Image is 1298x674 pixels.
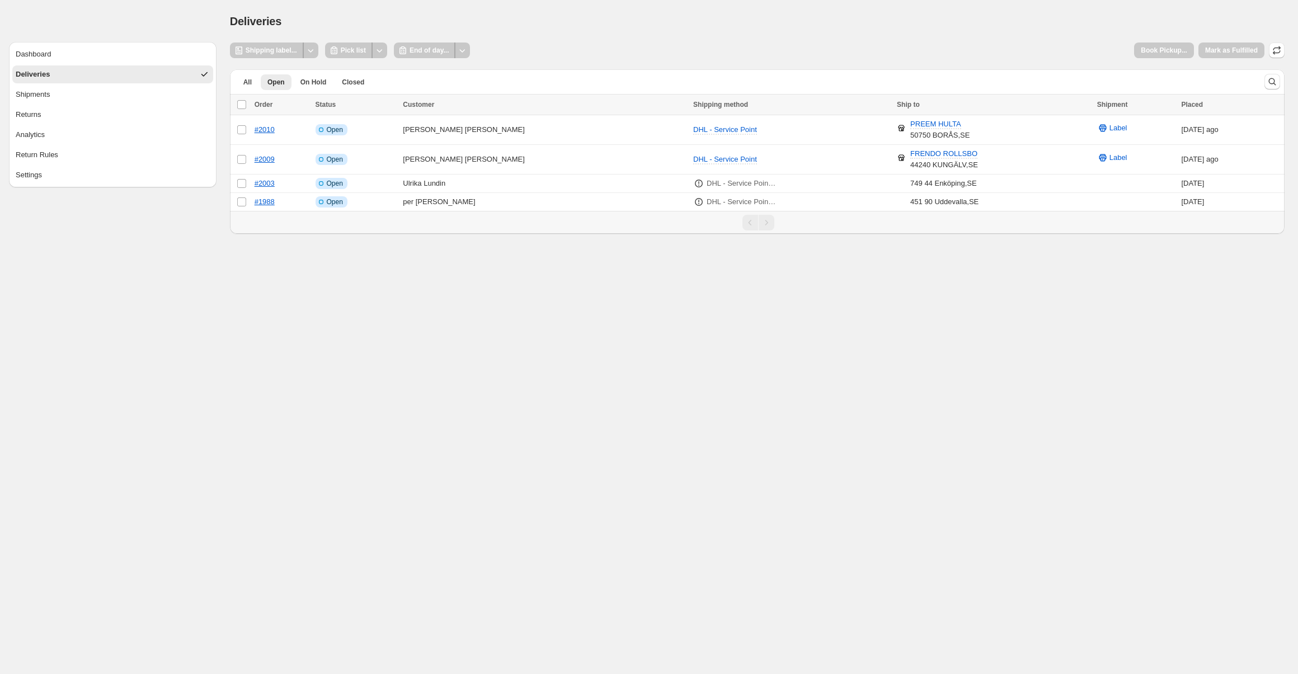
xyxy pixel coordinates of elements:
a: #1988 [255,197,275,206]
div: Dashboard [16,49,51,60]
span: Label [1109,152,1127,163]
a: #2003 [255,179,275,187]
time: Wednesday, September 3, 2025 at 5:25:07 AM [1181,197,1204,206]
button: Shipments [12,86,213,103]
span: Deliveries [230,15,282,27]
span: Order [255,101,273,109]
button: Label [1090,149,1134,167]
span: Ship to [897,101,920,109]
span: DHL - Service Point [693,155,757,163]
button: DHL - Service Point, ICA NÄRA [GEOGRAPHIC_DATA] (1.8 km) [700,175,783,192]
td: ago [1178,115,1285,145]
div: 50750 BORÅS , SE [910,119,970,141]
div: Returns [16,109,41,120]
a: #2010 [255,125,275,134]
button: Return Rules [12,146,213,164]
div: Analytics [16,129,45,140]
td: [PERSON_NAME] [PERSON_NAME] [399,115,690,145]
span: Open [327,197,343,206]
span: PREEM HULTA [910,120,961,129]
div: Settings [16,169,42,181]
span: Open [327,155,343,164]
div: 451 90 Uddevalla , SE [910,196,979,208]
td: [PERSON_NAME] [PERSON_NAME] [399,145,690,175]
span: FRENDO ROLLSBO [910,149,977,159]
span: On Hold [300,78,327,87]
time: Tuesday, September 16, 2025 at 9:48:51 AM [1181,155,1204,163]
div: Shipments [16,89,50,100]
span: Placed [1181,101,1203,109]
p: DHL - Service Point, TEMPO JACOBS MATCENTER (12.3 km) [707,196,777,208]
button: DHL - Service Point [686,150,764,168]
button: Settings [12,166,213,184]
time: Friday, September 12, 2025 at 2:11:23 PM [1181,179,1204,187]
button: Returns [12,106,213,124]
td: per [PERSON_NAME] [399,193,690,211]
td: Ulrika Lundin [399,175,690,193]
p: DHL - Service Point, ICA NÄRA [GEOGRAPHIC_DATA] (1.8 km) [707,178,777,189]
button: FRENDO ROLLSBO [904,145,984,163]
div: 749 44 Enköping , SE [910,178,977,189]
span: Status [316,101,336,109]
time: Tuesday, September 16, 2025 at 11:48:58 AM [1181,125,1204,134]
span: Open [327,179,343,188]
span: Customer [403,101,434,109]
span: Open [327,125,343,134]
button: DHL - Service Point [686,121,764,139]
span: All [243,78,252,87]
span: Shipment [1097,101,1128,109]
button: DHL - Service Point, TEMPO JACOBS MATCENTER (12.3 km) [700,193,783,211]
button: Analytics [12,126,213,144]
td: ago [1178,145,1285,175]
button: Dashboard [12,45,213,63]
a: #2009 [255,155,275,163]
div: Return Rules [16,149,58,161]
span: Shipping method [693,101,748,109]
nav: Pagination [230,211,1285,234]
button: Label [1090,119,1134,137]
div: 44240 KUNGÄLV , SE [910,148,978,171]
span: Label [1109,122,1127,134]
button: Deliveries [12,65,213,83]
span: DHL - Service Point [693,125,757,134]
button: Search and filter results [1264,74,1280,89]
span: Open [267,78,285,87]
button: PREEM HULTA [904,115,968,133]
span: Closed [342,78,364,87]
div: Deliveries [16,69,50,80]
